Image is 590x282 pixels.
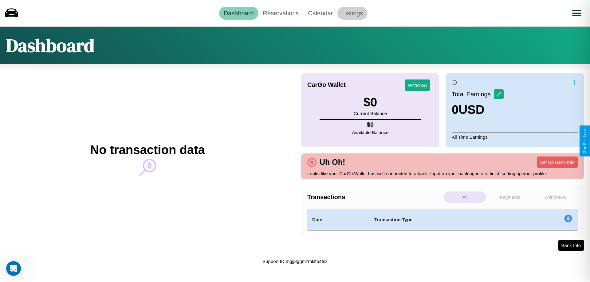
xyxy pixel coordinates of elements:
h3: $ 0 [354,95,387,109]
button: Withdraw [405,79,430,91]
h4: CarGo Wallet [307,81,346,88]
h2: No transaction data [90,143,205,157]
p: Withdraws [534,191,576,203]
h1: Dashboard [6,33,94,58]
button: Open menu [568,5,585,22]
h4: Transactions [307,194,442,201]
p: Current Balance [354,109,387,118]
p: Payments [489,191,531,203]
p: Available Balance [352,128,389,137]
table: simple table [307,209,578,230]
p: Total Earnings [452,89,494,100]
h4: Date [312,216,364,223]
a: Reservations [258,7,304,20]
iframe: Intercom live chat [6,261,21,276]
h3: 0 USD [452,103,504,117]
h4: Uh Oh! [317,158,348,167]
h4: $ 0 [352,121,389,128]
div: Give Feedback [583,129,587,153]
button: Set Up Bank Info [537,156,578,168]
a: Dashboard [219,7,258,20]
a: Calendar [303,7,337,20]
button: Bank Info [558,240,584,251]
p: All Time Earnings [452,133,578,141]
p: All [444,191,486,203]
p: Looks like your CarGo Wallet has isn't connected to a bank. Input up your banking info to finish ... [307,169,578,178]
p: Support ID: mgjj3ggmzmkltb4fsx [262,257,328,265]
a: Listings [337,7,368,20]
h4: Transaction Type [374,216,514,223]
